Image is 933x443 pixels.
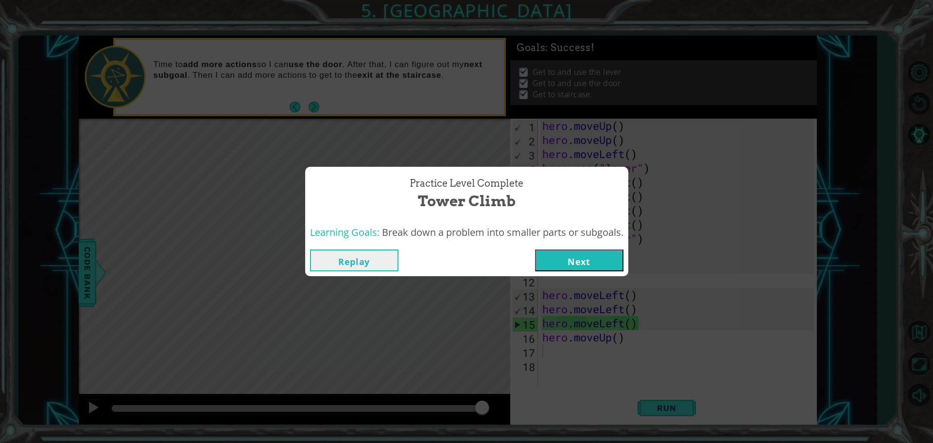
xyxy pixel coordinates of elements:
[310,226,380,239] span: Learning Goals:
[310,249,398,271] button: Replay
[382,226,623,239] span: Break down a problem into smaller parts or subgoals.
[410,177,523,191] span: Practice Level Complete
[418,191,516,212] span: Tower Climb
[535,249,623,271] button: Next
